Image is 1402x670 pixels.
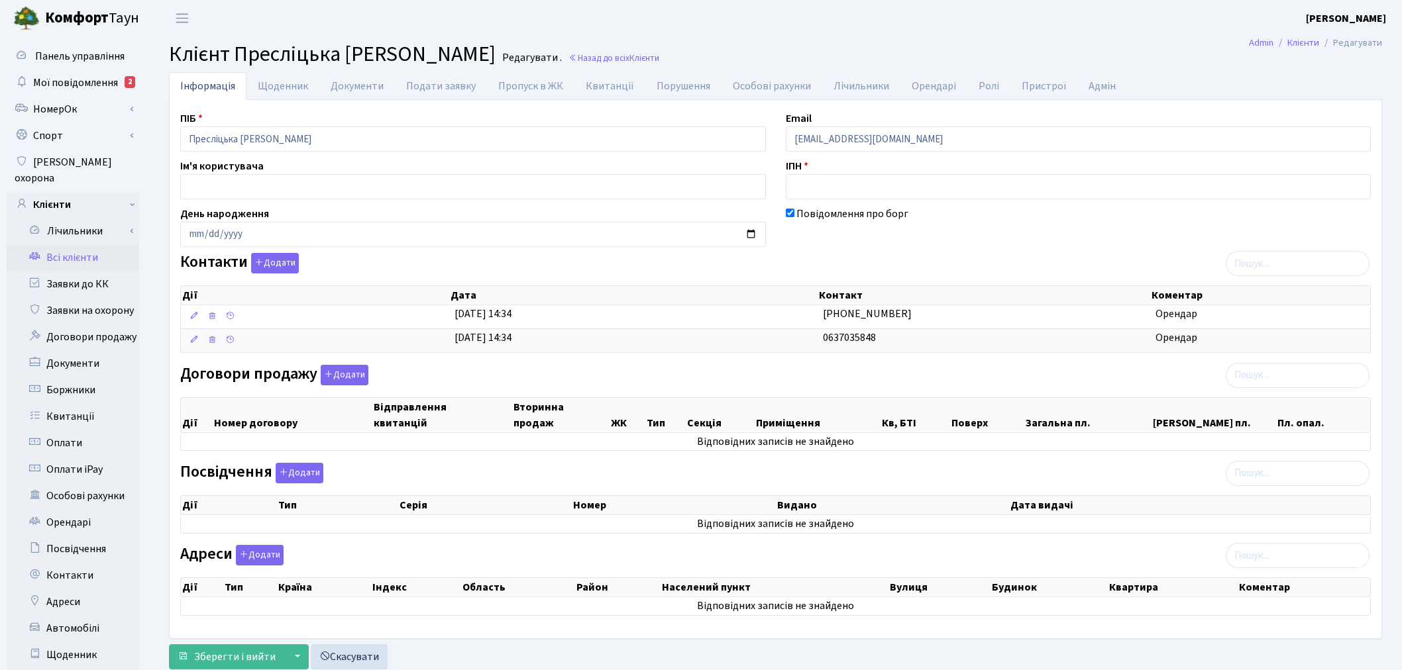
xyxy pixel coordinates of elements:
a: Всі клієнти [7,244,139,271]
button: Адреси [236,545,284,565]
th: Будинок [991,578,1108,597]
th: Видано [776,496,1010,514]
th: Дії [181,398,213,432]
th: Тип [223,578,277,597]
span: [PHONE_NUMBER] [823,307,912,321]
a: [PERSON_NAME] [1306,11,1386,26]
input: Пошук... [1226,251,1370,276]
span: [DATE] 14:34 [455,330,512,345]
a: Договори продажу [7,324,139,350]
span: Зберегти і вийти [194,649,276,664]
th: Вторинна продаж [512,398,610,432]
a: Інформація [169,72,246,100]
input: Пошук... [1226,461,1370,486]
a: Клієнти [1287,36,1319,50]
label: Ім'я користувача [180,158,264,174]
span: 0637035848 [823,330,876,345]
a: Автомобілі [7,615,139,642]
label: Повідомлення про борг [796,206,908,222]
button: Переключити навігацію [166,7,199,29]
a: Лічильники [15,218,139,244]
input: Пошук... [1226,543,1370,568]
label: Посвідчення [180,463,323,483]
a: Квитанції [7,403,139,430]
span: Орендар [1156,307,1197,321]
th: Район [575,578,661,597]
td: Відповідних записів не знайдено [181,597,1370,615]
th: Коментар [1150,286,1370,305]
span: Таун [45,7,139,30]
button: Посвідчення [276,463,323,483]
b: Комфорт [45,7,109,28]
a: Заявки на охорону [7,297,139,324]
div: 2 [125,76,135,88]
a: Особові рахунки [722,72,822,100]
th: Номер договору [213,398,372,432]
label: ПІБ [180,111,203,126]
a: Орендарі [7,509,139,536]
a: Подати заявку [395,72,487,100]
button: Зберегти і вийти [169,644,284,669]
span: Орендар [1156,330,1197,345]
th: Номер [572,496,776,514]
a: Адмін [1077,72,1127,100]
th: Дії [181,286,449,305]
button: Контакти [251,253,299,273]
td: Відповідних записів не знайдено [181,515,1370,533]
a: Скасувати [311,644,388,669]
td: Відповідних записів не знайдено [181,433,1370,451]
label: Договори продажу [180,365,368,385]
a: Боржники [7,377,139,403]
a: Клієнти [7,191,139,218]
a: Документи [7,350,139,377]
th: Приміщення [755,398,881,432]
a: Додати [317,362,368,385]
th: Коментар [1238,578,1370,597]
th: Дії [181,578,223,597]
a: Пропуск в ЖК [487,72,574,100]
button: Договори продажу [321,365,368,385]
a: Лічильники [822,72,900,100]
span: Клієнт Пресліцька [PERSON_NAME] [169,39,496,70]
a: Контакти [7,562,139,589]
a: Ролі [967,72,1010,100]
span: Мої повідомлення [33,75,118,90]
th: Населений пункт [661,578,889,597]
th: Відправлення квитанцій [372,398,512,432]
label: ІПН [786,158,808,174]
th: Серія [398,496,572,514]
a: Панель управління [7,43,139,70]
th: Кв, БТІ [881,398,949,432]
a: Додати [233,543,284,566]
th: Секція [686,398,755,432]
a: Документи [319,72,395,100]
a: Додати [272,460,323,483]
a: Заявки до КК [7,271,139,297]
th: ЖК [610,398,646,432]
a: Особові рахунки [7,483,139,509]
a: Додати [248,251,299,274]
th: Дата [449,286,818,305]
a: [PERSON_NAME] охорона [7,149,139,191]
a: Оплати iPay [7,456,139,483]
th: [PERSON_NAME] пл. [1152,398,1276,432]
a: Назад до всіхКлієнти [568,52,659,64]
span: Клієнти [629,52,659,64]
span: Панель управління [35,49,125,64]
th: Квартира [1108,578,1238,597]
nav: breadcrumb [1229,29,1402,57]
th: Тип [645,398,685,432]
th: Область [461,578,574,597]
th: Загальна пл. [1024,398,1152,432]
a: Admin [1249,36,1273,50]
label: День народження [180,206,269,222]
th: Вулиця [889,578,991,597]
a: Щоденник [7,642,139,668]
th: Пл. опал. [1276,398,1370,432]
label: Адреси [180,545,284,565]
input: Пошук... [1226,363,1370,388]
label: Email [786,111,812,126]
a: Квитанції [574,72,645,100]
a: Орендарі [900,72,967,100]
